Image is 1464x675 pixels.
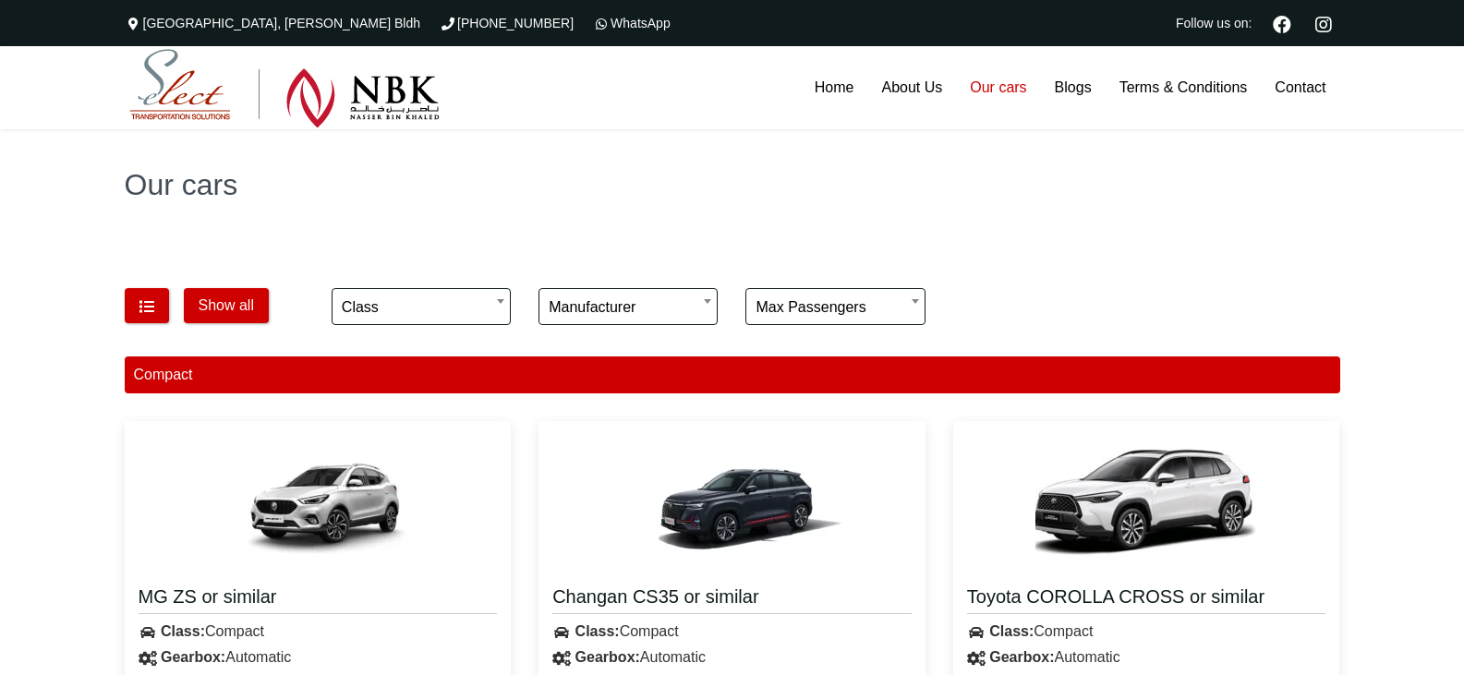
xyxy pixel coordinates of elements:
a: Our cars [956,46,1040,129]
div: Compact [125,619,512,645]
a: About Us [867,46,956,129]
strong: Class: [989,623,1034,639]
div: Automatic [125,645,512,670]
a: Changan CS35 or similar [552,585,912,614]
strong: Gearbox: [161,649,225,665]
strong: Class: [575,623,620,639]
a: Instagram [1308,13,1340,33]
img: Changan CS35 or similar [621,435,842,573]
strong: Gearbox: [575,649,640,665]
span: Manufacturer [538,288,718,325]
a: Blogs [1041,46,1106,129]
a: Facebook [1265,13,1299,33]
strong: Class: [161,623,205,639]
div: Compact [538,619,926,645]
span: Class [332,288,511,325]
h1: Our cars [125,170,1340,199]
img: MG ZS or similar [207,435,429,573]
div: Automatic [538,645,926,670]
a: Contact [1261,46,1339,129]
button: Show all [184,288,269,323]
a: [PHONE_NUMBER] [439,16,574,30]
div: Automatic [953,645,1340,670]
img: Select Rent a Car [129,49,440,128]
span: Max passengers [745,288,925,325]
a: Home [801,46,868,129]
span: Class [342,289,501,326]
a: Toyota COROLLA CROSS or similar [967,585,1326,614]
span: Max passengers [756,289,914,326]
strong: Gearbox: [989,649,1054,665]
a: MG ZS or similar [139,585,498,614]
img: Toyota COROLLA CROSS or similar [1035,435,1257,573]
span: Manufacturer [549,289,708,326]
a: WhatsApp [592,16,671,30]
div: Compact [953,619,1340,645]
div: Compact [125,356,1340,393]
a: Terms & Conditions [1106,46,1262,129]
